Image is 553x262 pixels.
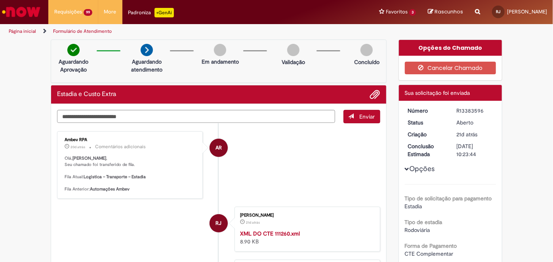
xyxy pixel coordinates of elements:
b: Logistica – Transporte – Estadia [84,174,146,180]
div: Ambev RPA [210,139,228,157]
b: Tipo de estadia [405,219,442,226]
time: 08/08/2025 15:23:40 [456,131,477,138]
div: 8.90 KB [240,230,372,245]
b: Forma de Pagamento [405,242,457,249]
img: ServiceNow [1,4,42,20]
div: Renato Junior [210,214,228,232]
div: R13383596 [456,107,493,115]
span: 3 [409,9,416,16]
dt: Número [402,107,451,115]
a: Rascunhos [428,8,463,16]
p: Concluído [354,58,379,66]
span: Rascunhos [435,8,463,15]
span: RJ [215,214,221,233]
span: AR [215,138,222,157]
div: Aberto [456,119,493,126]
span: Rodoviária [405,226,430,234]
span: Favoritos [386,8,408,16]
span: RJ [496,9,501,14]
b: Tipo de solicitação para pagamento [405,195,492,202]
small: Comentários adicionais [95,143,146,150]
img: img-circle-grey.png [214,44,226,56]
ul: Trilhas de página [6,24,363,39]
img: img-circle-grey.png [360,44,373,56]
span: [PERSON_NAME] [507,8,547,15]
time: 09/08/2025 19:03:13 [71,145,85,149]
span: CTE Complementar [405,250,454,257]
p: +GenAi [154,8,174,17]
span: 99 [84,9,92,16]
p: Aguardando atendimento [128,58,166,74]
p: Em andamento [202,58,239,66]
button: Adicionar anexos [370,89,380,100]
div: Opções do Chamado [399,40,502,56]
dt: Conclusão Estimada [402,142,451,158]
span: Requisições [54,8,82,16]
div: 08/08/2025 15:23:40 [456,130,493,138]
textarea: Digite sua mensagem aqui... [57,110,335,123]
a: Página inicial [9,28,36,34]
a: Formulário de Atendimento [53,28,112,34]
p: Validação [282,58,305,66]
h2: Estadia e Custo Extra Histórico de tíquete [57,91,116,98]
img: check-circle-green.png [67,44,80,56]
span: 21d atrás [456,131,477,138]
a: XML DO CTE 111260.xml [240,230,300,237]
b: Automações Ambev [90,186,130,192]
span: Sua solicitação foi enviada [405,89,470,96]
span: 20d atrás [71,145,85,149]
span: 21d atrás [246,220,260,225]
button: Enviar [343,110,380,123]
div: Padroniza [128,8,174,17]
dt: Status [402,119,451,126]
b: [PERSON_NAME] [72,155,106,161]
p: Aguardando Aprovação [54,58,93,74]
time: 08/08/2025 15:12:02 [246,220,260,225]
p: Olá, , Seu chamado foi transferido de fila. Fila Atual: Fila Anterior: [65,155,196,192]
span: Enviar [360,113,375,120]
div: [DATE] 10:23:44 [456,142,493,158]
button: Cancelar Chamado [405,62,496,74]
dt: Criação [402,130,451,138]
span: Estadia [405,203,422,210]
img: img-circle-grey.png [287,44,299,56]
div: Ambev RPA [65,138,196,142]
div: [PERSON_NAME] [240,213,372,218]
img: arrow-next.png [141,44,153,56]
span: More [104,8,116,16]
